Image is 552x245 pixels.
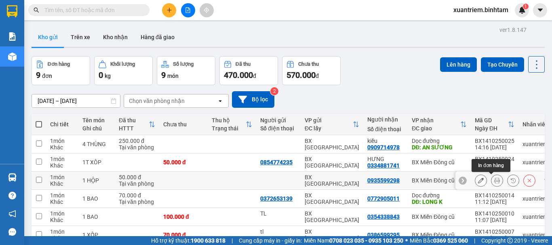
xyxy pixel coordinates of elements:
[119,174,155,180] div: 50.000 đ
[260,195,293,202] div: 0372653139
[298,61,319,67] div: Chưa thu
[50,162,74,169] div: Khác
[119,144,155,151] div: Tại văn phòng
[162,3,176,17] button: plus
[270,87,278,95] sup: 2
[119,199,155,205] div: Tại văn phòng
[224,70,253,80] span: 470.000
[42,73,52,79] span: đơn
[163,214,204,220] div: 100.000 đ
[367,214,400,220] div: 0354338843
[166,7,172,13] span: plus
[32,27,64,47] button: Kho gửi
[119,192,155,199] div: 70.000 đ
[232,236,233,245] span: |
[239,236,302,245] span: Cung cấp máy in - giấy in:
[50,156,74,162] div: 1 món
[50,180,74,187] div: Khác
[253,73,256,79] span: đ
[412,117,460,124] div: VP nhận
[110,61,135,67] div: Khối lượng
[105,73,111,79] span: kg
[471,114,518,135] th: Toggle SortBy
[475,144,514,151] div: 14:16 [DATE]
[50,235,74,241] div: Khác
[32,94,120,107] input: Select a date range.
[518,6,526,14] img: icon-new-feature
[151,236,225,245] span: Hỗ trợ kỹ thuật:
[367,156,404,162] div: HƯNG
[236,61,251,67] div: Đã thu
[32,56,90,85] button: Đơn hàng9đơn
[163,159,204,165] div: 50.000 đ
[129,97,185,105] div: Chọn văn phòng nhận
[191,237,225,244] strong: 1900 633 818
[412,199,467,205] div: DĐ: LONG K
[232,91,274,108] button: Bộ lọc
[181,3,195,17] button: file-add
[82,177,111,184] div: 1 HỘP
[82,195,111,202] div: 1 BAO
[412,214,467,220] div: BX Miền Đông cũ
[475,235,514,241] div: 11:06 [DATE]
[99,70,103,80] span: 0
[412,125,460,132] div: ĐC giao
[523,4,529,9] sup: 1
[305,117,353,124] div: VP gửi
[410,236,468,245] span: Miền Bắc
[316,73,319,79] span: đ
[367,177,400,184] div: 0935599298
[305,174,359,187] div: BX [GEOGRAPHIC_DATA]
[305,125,353,132] div: ĐC lấy
[367,138,404,144] div: kiều
[507,238,513,243] span: copyright
[367,195,400,202] div: 0772905011
[119,117,149,124] div: Đã thu
[260,117,297,124] div: Người gửi
[185,7,191,13] span: file-add
[8,173,17,182] img: warehouse-icon
[82,117,111,124] div: Tên món
[475,199,514,205] div: 11:12 [DATE]
[212,117,246,124] div: Thu hộ
[367,126,404,132] div: Số điện thoại
[260,125,297,132] div: Số điện thoại
[287,70,316,80] span: 570.000
[499,25,527,34] div: ver 1.8.147
[82,141,111,147] div: 4 THÙNG
[115,114,159,135] th: Toggle SortBy
[161,70,166,80] span: 9
[305,192,359,205] div: BX [GEOGRAPHIC_DATA]
[8,228,16,236] span: message
[367,162,400,169] div: 0334881741
[82,214,111,220] div: 1 BAO
[50,199,74,205] div: Khác
[412,177,467,184] div: BX Miền Đông cũ
[475,156,514,162] div: BX1410250024
[367,144,400,151] div: 0909714978
[367,232,400,238] div: 0386599295
[50,228,74,235] div: 1 món
[329,237,403,244] strong: 0708 023 035 - 0935 103 250
[119,180,155,187] div: Tại văn phòng
[50,192,74,199] div: 1 món
[412,144,467,151] div: DĐ: AN SƯƠNG
[475,117,508,124] div: Mã GD
[533,3,547,17] button: caret-down
[412,159,467,165] div: BX Miền Đông cũ
[408,114,471,135] th: Toggle SortBy
[481,57,524,72] button: Tạo Chuyến
[208,114,256,135] th: Toggle SortBy
[50,210,74,217] div: 1 món
[447,5,515,15] span: xuantriem.binhtam
[50,174,74,180] div: 1 món
[8,210,16,218] span: notification
[36,70,40,80] span: 9
[475,217,514,223] div: 11:07 [DATE]
[260,210,297,217] div: TL
[97,27,134,47] button: Kho nhận
[8,192,16,199] span: question-circle
[119,138,155,144] div: 250.000 đ
[94,56,153,85] button: Khối lượng0kg
[412,138,467,144] div: Dọc đường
